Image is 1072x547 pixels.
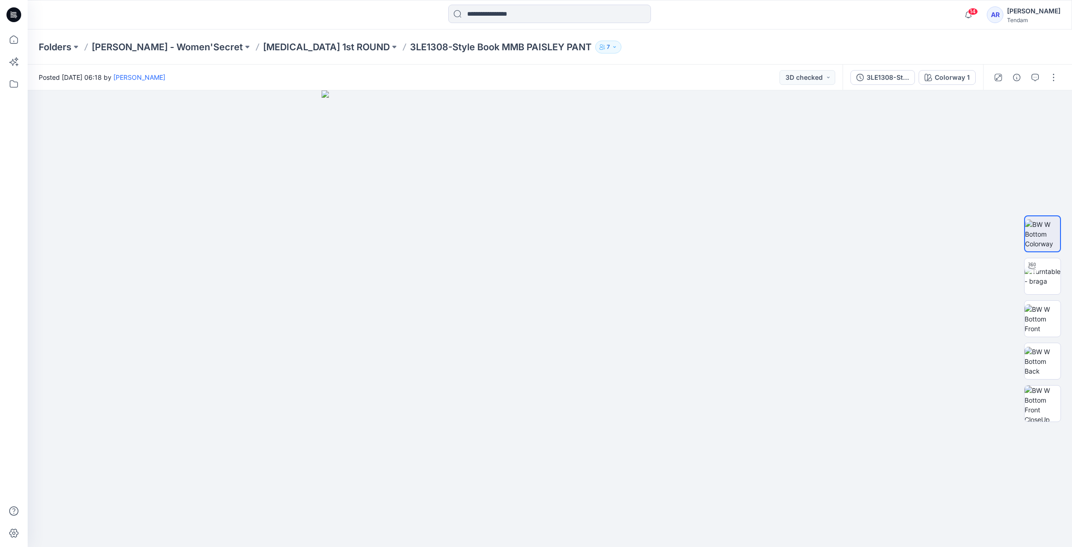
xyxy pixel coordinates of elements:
[410,41,592,54] p: 3LE1308-Style Book MMB PAISLEY PANT
[935,72,970,83] div: Colorway 1
[1007,17,1060,24] div: Tendam
[607,42,610,52] p: 7
[968,8,978,15] span: 14
[1009,70,1024,85] button: Details
[919,70,976,85] button: Colorway 1
[1007,6,1060,17] div: [PERSON_NAME]
[1025,347,1060,376] img: BW W Bottom Back
[1025,386,1060,422] img: BW W Bottom Front CloseUp
[1025,267,1060,286] img: Turntable - braga
[1025,220,1060,249] img: BW W Bottom Colorway
[867,72,909,83] div: 3LE1308-Style Book MMB PAISLEY PANT
[987,6,1003,23] div: AR
[850,70,915,85] button: 3LE1308-Style Book MMB PAISLEY PANT
[39,72,165,82] span: Posted [DATE] 06:18 by
[39,41,71,54] a: Folders
[113,73,165,81] a: [PERSON_NAME]
[92,41,243,54] a: [PERSON_NAME] - Women'Secret
[263,41,390,54] a: [MEDICAL_DATA] 1st ROUND
[1025,304,1060,333] img: BW W Bottom Front
[595,41,621,54] button: 7
[322,90,778,547] img: eyJhbGciOiJIUzI1NiIsImtpZCI6IjAiLCJzbHQiOiJzZXMiLCJ0eXAiOiJKV1QifQ.eyJkYXRhIjp7InR5cGUiOiJzdG9yYW...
